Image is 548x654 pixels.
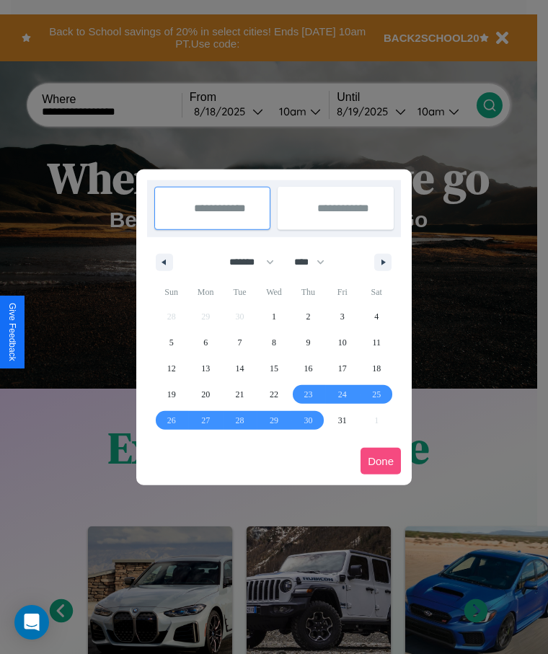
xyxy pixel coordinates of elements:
span: 3 [340,304,345,330]
button: 28 [223,407,257,433]
span: 27 [201,407,210,433]
button: 7 [223,330,257,355]
button: 21 [223,381,257,407]
span: 9 [306,330,310,355]
button: 20 [188,381,222,407]
span: 7 [238,330,242,355]
button: 19 [154,381,188,407]
button: 13 [188,355,222,381]
button: 10 [325,330,359,355]
div: Give Feedback [7,303,17,361]
button: 11 [360,330,394,355]
span: 8 [272,330,276,355]
button: 8 [257,330,291,355]
span: Mon [188,280,222,304]
span: 30 [304,407,312,433]
span: 4 [374,304,379,330]
button: 1 [257,304,291,330]
button: 4 [360,304,394,330]
span: 6 [203,330,208,355]
span: 13 [201,355,210,381]
button: 30 [291,407,325,433]
span: Thu [291,280,325,304]
span: 22 [270,381,278,407]
button: 24 [325,381,359,407]
span: Sat [360,280,394,304]
span: Sun [154,280,188,304]
button: 25 [360,381,394,407]
span: 20 [201,381,210,407]
button: 16 [291,355,325,381]
span: 19 [167,381,176,407]
div: Open Intercom Messenger [14,605,49,640]
button: 14 [223,355,257,381]
span: 29 [270,407,278,433]
button: 17 [325,355,359,381]
button: 2 [291,304,325,330]
span: 10 [338,330,347,355]
span: 11 [372,330,381,355]
button: 26 [154,407,188,433]
span: 26 [167,407,176,433]
span: 25 [372,381,381,407]
button: 15 [257,355,291,381]
span: 28 [236,407,244,433]
button: 9 [291,330,325,355]
span: 23 [304,381,312,407]
span: 1 [272,304,276,330]
span: 31 [338,407,347,433]
span: 18 [372,355,381,381]
span: 21 [236,381,244,407]
span: 12 [167,355,176,381]
button: 22 [257,381,291,407]
span: Wed [257,280,291,304]
span: 17 [338,355,347,381]
span: 16 [304,355,312,381]
span: Fri [325,280,359,304]
button: 12 [154,355,188,381]
button: 6 [188,330,222,355]
span: 15 [270,355,278,381]
span: Tue [223,280,257,304]
button: 3 [325,304,359,330]
span: 24 [338,381,347,407]
span: 2 [306,304,310,330]
button: 18 [360,355,394,381]
span: 14 [236,355,244,381]
button: Done [361,448,401,474]
button: 23 [291,381,325,407]
button: 27 [188,407,222,433]
button: 5 [154,330,188,355]
span: 5 [169,330,174,355]
button: 29 [257,407,291,433]
button: 31 [325,407,359,433]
